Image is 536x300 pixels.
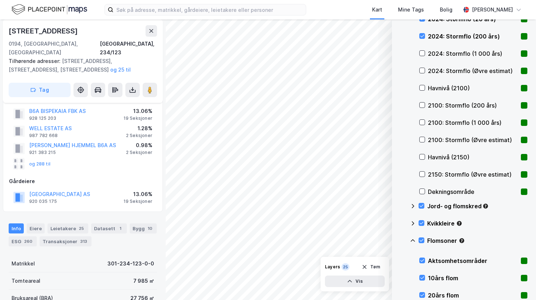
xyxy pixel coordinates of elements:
[428,274,518,282] div: 10års flom
[456,220,463,227] div: Tooltip anchor
[124,199,152,204] div: 19 Seksjoner
[428,84,518,92] div: Havnivå (2100)
[133,277,154,285] div: 7 985 ㎡
[428,118,518,127] div: 2100: Stormflo (1 000 års)
[428,136,518,144] div: 2100: Stormflo (Øvre estimat)
[91,223,127,233] div: Datasett
[126,141,152,150] div: 0.98%
[126,133,152,138] div: 2 Seksjoner
[428,101,518,110] div: 2100: Stormflo (200 års)
[427,219,527,228] div: Kvikkleire
[341,263,349,271] div: 25
[124,115,152,121] div: 19 Seksjoner
[472,5,513,14] div: [PERSON_NAME]
[500,265,536,300] iframe: Chat Widget
[325,264,340,270] div: Layers
[459,237,465,244] div: Tooltip anchor
[427,202,527,210] div: Jord- og flomskred
[9,83,71,97] button: Tag
[124,190,152,199] div: 13.06%
[9,25,79,37] div: [STREET_ADDRESS]
[29,150,56,155] div: 921 383 215
[126,150,152,155] div: 2 Seksjoner
[428,153,518,162] div: Havnivå (2150)
[428,256,518,265] div: Aktsomhetsområder
[146,225,154,232] div: 10
[9,223,24,233] div: Info
[428,291,518,300] div: 20års flom
[357,261,385,273] button: Tøm
[428,67,518,75] div: 2024: Stormflo (Øvre estimat)
[9,177,157,186] div: Gårdeiere
[12,277,40,285] div: Tomteareal
[9,58,62,64] span: Tilhørende adresser:
[48,223,88,233] div: Leietakere
[428,187,518,196] div: Dekningsområde
[427,236,527,245] div: Flomsoner
[9,40,100,57] div: 0194, [GEOGRAPHIC_DATA], [GEOGRAPHIC_DATA]
[126,124,152,133] div: 1.28%
[27,223,45,233] div: Eiere
[12,259,35,268] div: Matrikkel
[398,5,424,14] div: Mine Tags
[482,203,489,209] div: Tooltip anchor
[325,276,385,287] button: Vis
[29,115,56,121] div: 928 125 203
[29,133,58,138] div: 987 782 668
[117,225,124,232] div: 1
[29,199,57,204] div: 920 035 175
[124,107,152,115] div: 13.06%
[428,170,518,179] div: 2150: Stormflo (Øvre estimat)
[372,5,382,14] div: Kart
[440,5,452,14] div: Bolig
[113,4,306,15] input: Søk på adresse, matrikkel, gårdeiere, leietakere eller personer
[77,225,85,232] div: 25
[100,40,157,57] div: [GEOGRAPHIC_DATA], 234/123
[428,49,518,58] div: 2024: Stormflo (1 000 års)
[40,236,91,246] div: Transaksjoner
[9,236,37,246] div: ESG
[428,32,518,41] div: 2024: Stormflo (200 års)
[23,238,34,245] div: 260
[9,57,151,74] div: [STREET_ADDRESS], [STREET_ADDRESS], [STREET_ADDRESS]
[79,238,89,245] div: 313
[130,223,157,233] div: Bygg
[12,3,87,16] img: logo.f888ab2527a4732fd821a326f86c7f29.svg
[107,259,154,268] div: 301-234-123-0-0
